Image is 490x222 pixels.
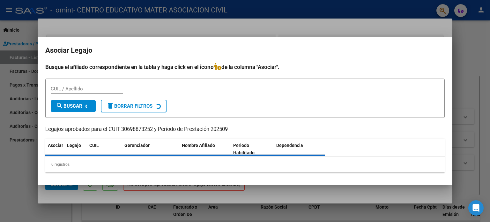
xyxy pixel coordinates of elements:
span: Asociar [48,143,63,148]
datatable-header-cell: Dependencia [274,139,325,160]
datatable-header-cell: Asociar [45,139,64,160]
span: CUIL [89,143,99,148]
p: Legajos aprobados para el CUIT 30698873252 y Período de Prestación 202509 [45,126,445,134]
span: Dependencia [276,143,303,148]
span: Borrar Filtros [107,103,152,109]
div: Open Intercom Messenger [468,200,484,216]
mat-icon: search [56,102,63,110]
mat-icon: delete [107,102,114,110]
span: Legajo [67,143,81,148]
h2: Asociar Legajo [45,44,445,57]
span: Nombre Afiliado [182,143,215,148]
datatable-header-cell: CUIL [87,139,122,160]
div: 0 registros [45,157,445,172]
span: Buscar [56,103,82,109]
datatable-header-cell: Legajo [64,139,87,160]
button: Borrar Filtros [101,100,167,112]
datatable-header-cell: Nombre Afiliado [179,139,231,160]
datatable-header-cell: Gerenciador [122,139,179,160]
datatable-header-cell: Periodo Habilitado [231,139,274,160]
button: Buscar [51,100,96,112]
span: Gerenciador [124,143,150,148]
span: Periodo Habilitado [233,143,255,155]
h4: Busque el afiliado correspondiente en la tabla y haga click en el ícono de la columna "Asociar". [45,63,445,71]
